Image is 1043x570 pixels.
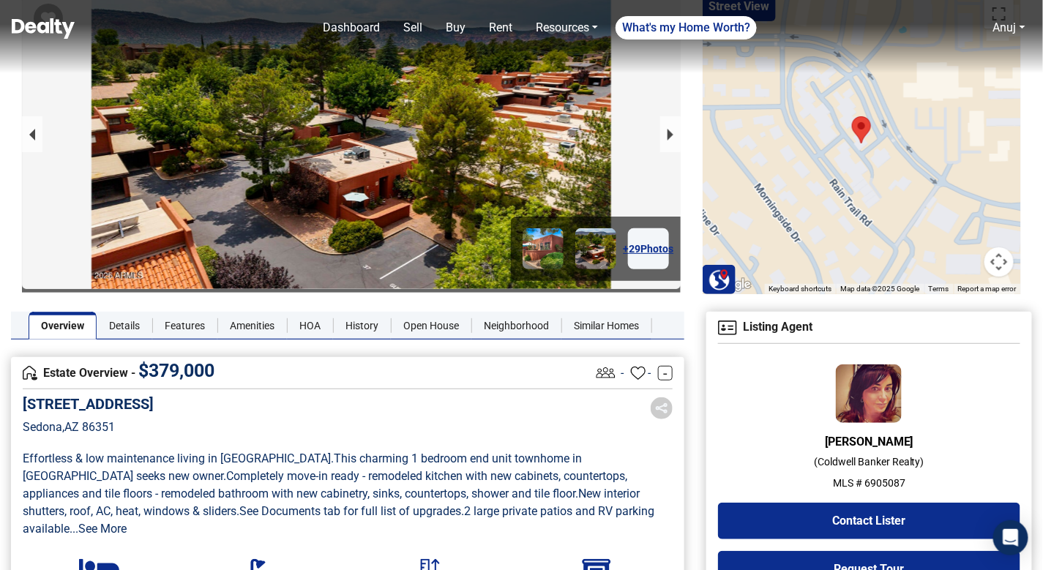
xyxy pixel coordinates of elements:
[718,503,1020,539] button: Contact Lister
[718,320,1020,335] h4: Listing Agent
[239,504,464,518] span: See Documents tab for full list of upgrades .
[648,364,651,382] span: -
[718,476,1020,491] p: MLS # 6905087
[23,419,154,436] p: Sedona , AZ 86351
[523,228,564,269] img: Image
[709,269,730,290] img: Search Homes at Dealty
[836,364,902,423] img: Agent
[97,312,152,340] a: Details
[718,320,737,335] img: Agent
[471,312,561,340] a: Neighborhood
[658,366,673,380] a: -
[718,435,1020,449] h6: [PERSON_NAME]
[984,247,1014,277] button: Map camera controls
[616,16,757,40] a: What's my Home Worth?
[333,312,391,340] a: History
[660,116,681,152] button: next slide / item
[718,454,1020,470] p: ( Coldwell Banker Realty )
[22,116,42,152] button: previous slide / item
[483,13,518,42] a: Rent
[993,520,1028,555] div: Open Intercom Messenger
[287,312,333,340] a: HOA
[561,312,651,340] a: Similar Homes
[593,360,618,386] img: Listing View
[769,284,831,294] button: Keyboard shortcuts
[993,20,1017,34] a: Anuj
[7,526,51,570] iframe: BigID CMP Widget
[12,18,75,39] img: Dealty - Buy, Sell & Rent Homes
[23,451,585,483] span: This charming 1 bedroom end unit townhome in [GEOGRAPHIC_DATA] seeks new owner .
[23,366,37,380] img: Overview
[23,469,630,500] span: Completely move-in ready - remodeled kitchen with new cabinets, countertops, appliances and tile ...
[628,228,669,269] a: +29Photos
[23,365,593,381] h4: Estate Overview -
[530,13,604,42] a: Resources
[29,312,97,340] a: Overview
[958,285,1017,293] a: Report a map error
[23,487,643,518] span: New interior shutters, roof, AC, heat, windows & sliders .
[631,366,646,380] img: Favourites
[929,285,949,293] a: Terms
[217,312,287,340] a: Amenities
[317,13,386,42] a: Dashboard
[440,13,471,42] a: Buy
[987,13,1031,42] a: Anuj
[840,285,920,293] span: Map data ©2025 Google
[621,364,624,382] span: -
[397,13,428,42] a: Sell
[138,360,214,381] span: $ 379,000
[23,451,334,465] span: Effortless & low maintenance living in [GEOGRAPHIC_DATA] .
[23,395,154,413] h5: [STREET_ADDRESS]
[70,522,127,536] a: ...See More
[391,312,471,340] a: Open House
[575,228,616,269] img: Image
[152,312,217,340] a: Features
